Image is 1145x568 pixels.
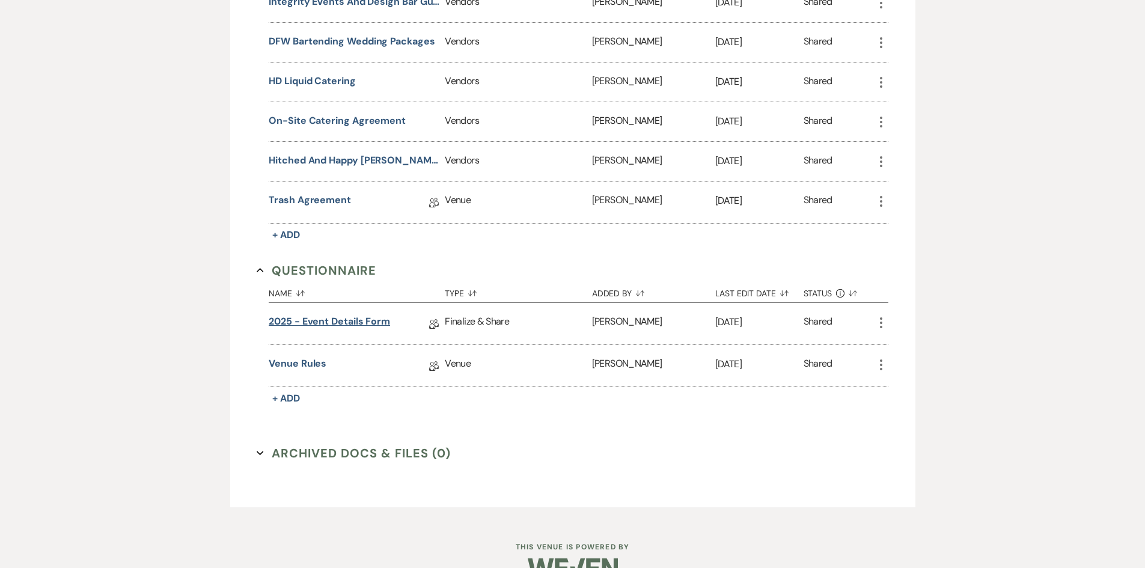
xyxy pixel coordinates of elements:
button: Archived Docs & Files (0) [257,444,451,462]
button: Added By [592,279,715,302]
p: [DATE] [715,34,804,50]
button: Type [445,279,591,302]
div: Shared [804,314,832,333]
div: [PERSON_NAME] [592,303,715,344]
a: Venue Rules [269,356,326,375]
a: Trash Agreement [269,193,351,212]
div: Vendors [445,142,591,181]
div: Shared [804,34,832,50]
div: [PERSON_NAME] [592,23,715,62]
p: [DATE] [715,114,804,129]
div: [PERSON_NAME] [592,102,715,141]
div: Shared [804,356,832,375]
a: 2025 - Event Details Form [269,314,390,333]
div: [PERSON_NAME] [592,63,715,102]
div: Venue [445,182,591,223]
div: [PERSON_NAME] [592,182,715,223]
button: + Add [269,390,304,407]
button: HD Liquid Catering [269,74,356,88]
button: + Add [269,227,304,243]
span: + Add [272,228,300,241]
div: Vendors [445,102,591,141]
p: [DATE] [715,314,804,330]
span: Status [804,289,832,298]
button: Status [804,279,874,302]
button: Hitched and Happy [PERSON_NAME] Company [269,153,440,168]
p: [DATE] [715,153,804,169]
div: Vendors [445,23,591,62]
button: On-Site Catering Agreement [269,114,406,128]
div: [PERSON_NAME] [592,142,715,181]
p: [DATE] [715,193,804,209]
button: Questionnaire [257,261,376,279]
div: Venue [445,345,591,386]
p: [DATE] [715,74,804,90]
button: Name [269,279,445,302]
div: Shared [804,193,832,212]
div: [PERSON_NAME] [592,345,715,386]
div: Shared [804,114,832,130]
p: [DATE] [715,356,804,372]
div: Finalize & Share [445,303,591,344]
div: Shared [804,74,832,90]
button: Last Edit Date [715,279,804,302]
div: Shared [804,153,832,169]
div: Vendors [445,63,591,102]
span: + Add [272,392,300,405]
button: DFW Bartending Wedding Packages [269,34,435,49]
